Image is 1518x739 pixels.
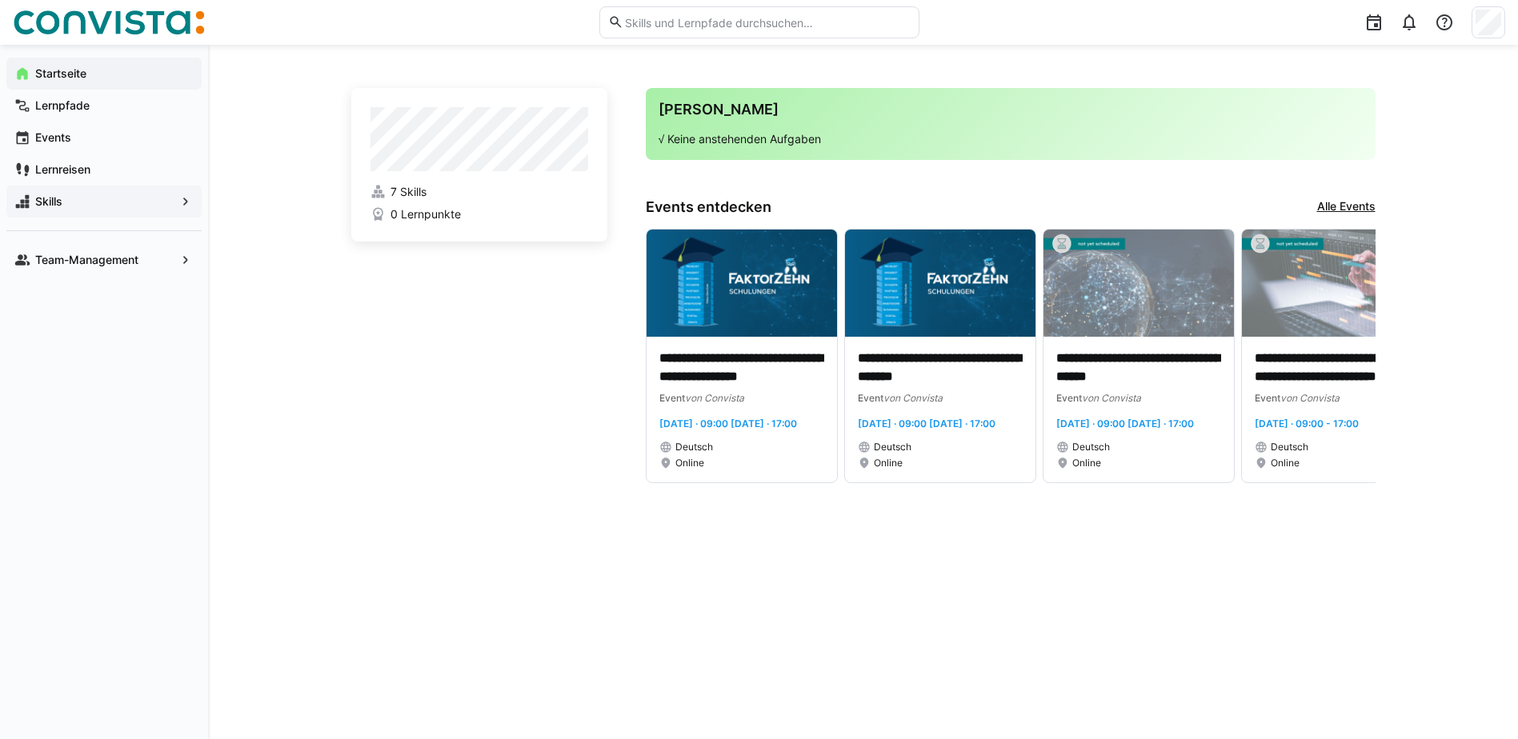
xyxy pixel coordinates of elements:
span: Event [659,392,685,404]
span: von Convista [685,392,744,404]
span: [DATE] · 09:00 [DATE] · 17:00 [1056,417,1194,429]
span: [DATE] · 09:00 - 17:00 [1255,417,1359,429]
span: Online [1072,457,1101,469]
span: [DATE] · 09:00 [DATE] · 17:00 [659,417,797,429]
span: 7 Skills [391,184,427,200]
span: Event [1056,392,1082,404]
span: Event [1255,392,1280,404]
span: Online [874,457,903,469]
img: image [1242,230,1432,337]
span: Deutsch [874,441,911,453]
span: [DATE] · 09:00 [DATE] · 17:00 [858,417,995,429]
span: von Convista [883,392,943,404]
img: image [647,230,837,337]
span: Deutsch [1271,441,1308,453]
span: Event [858,392,883,404]
img: image [845,230,1035,337]
span: von Convista [1082,392,1141,404]
span: 0 Lernpunkte [391,206,461,222]
span: Online [1271,457,1300,469]
span: Online [675,457,704,469]
span: von Convista [1280,392,1340,404]
h3: [PERSON_NAME] [659,101,1363,118]
h3: Events entdecken [646,198,771,216]
a: 7 Skills [370,184,588,200]
a: Alle Events [1317,198,1376,216]
span: Deutsch [1072,441,1110,453]
p: √ Keine anstehenden Aufgaben [659,131,1363,147]
input: Skills und Lernpfade durchsuchen… [623,15,910,30]
span: Deutsch [675,441,713,453]
img: image [1043,230,1234,337]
